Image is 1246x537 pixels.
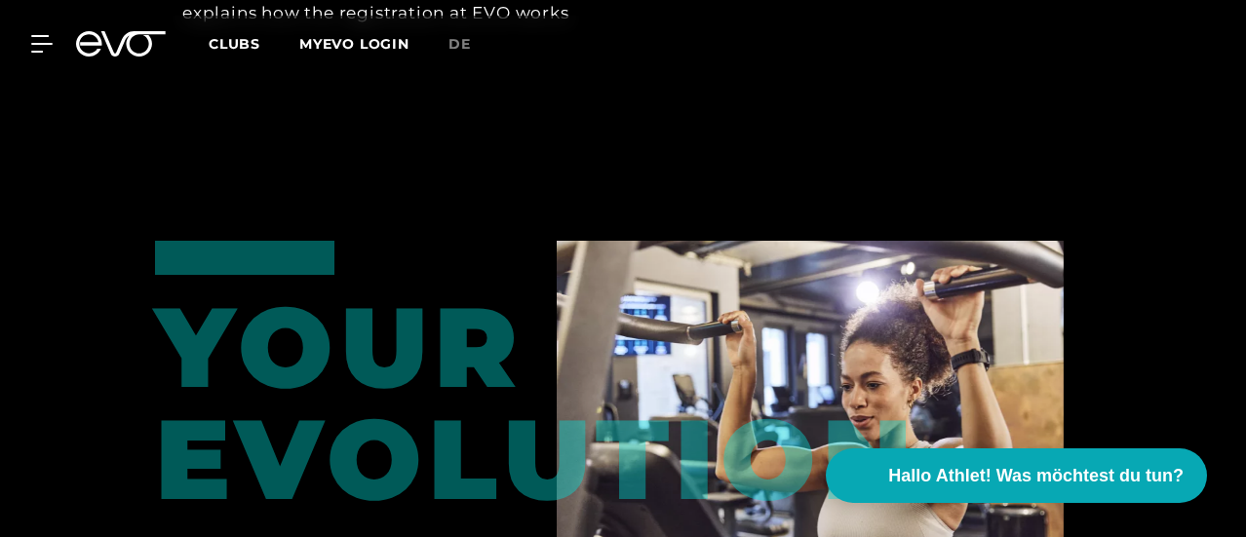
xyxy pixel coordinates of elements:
[155,241,290,516] div: YOUR EVOLUTION
[448,35,471,53] span: de
[826,448,1207,503] button: Hallo Athlet! Was möchtest du tun?
[209,34,299,53] a: Clubs
[888,463,1184,489] span: Hallo Athlet! Was möchtest du tun?
[299,35,409,53] a: MYEVO LOGIN
[448,33,494,56] a: de
[209,35,260,53] span: Clubs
